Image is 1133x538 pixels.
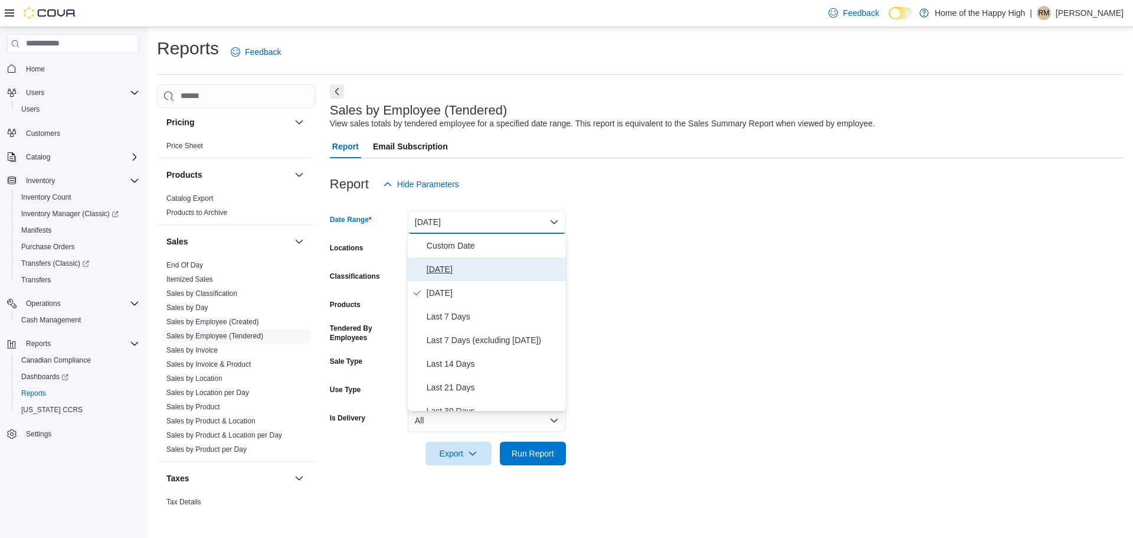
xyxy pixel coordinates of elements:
span: Settings [26,429,51,439]
button: Sales [166,236,290,247]
span: RM [1039,6,1050,20]
span: Sales by Product & Location [166,416,256,426]
a: Tax Details [166,498,201,506]
label: Locations [330,243,364,253]
label: Products [330,300,361,309]
a: Sales by Invoice & Product [166,360,251,369]
a: Cash Management [17,313,86,327]
button: All [408,409,566,432]
p: Home of the Happy High [935,6,1025,20]
div: Pricing [157,139,316,158]
a: Inventory Manager (Classic) [17,207,123,221]
span: Last 7 Days (excluding [DATE]) [427,333,561,347]
span: Purchase Orders [17,240,139,254]
a: Customers [21,126,65,141]
span: Last 21 Days [427,380,561,394]
a: Sales by Product [166,403,220,411]
a: Feedback [226,40,286,64]
span: Inventory [21,174,139,188]
span: Report [332,135,359,158]
button: Customers [2,125,144,142]
span: Operations [21,296,139,311]
span: Feedback [245,46,281,58]
span: Itemized Sales [166,275,213,284]
span: Users [21,86,139,100]
button: Products [166,169,290,181]
a: Feedback [824,1,883,25]
span: Purchase Orders [21,242,75,252]
span: Hide Parameters [397,178,459,190]
button: Canadian Compliance [12,352,144,369]
button: Products [292,168,306,182]
span: Feedback [843,7,879,19]
h3: Products [166,169,202,181]
button: Taxes [166,472,290,484]
nav: Complex example [7,56,139,474]
span: Settings [21,426,139,441]
span: Home [21,61,139,76]
button: Pricing [166,116,290,128]
a: Canadian Compliance [17,353,96,367]
div: Taxes [157,495,316,528]
span: Dashboards [21,372,68,382]
a: Dashboards [17,370,73,384]
a: Manifests [17,223,56,237]
h3: Report [330,177,369,191]
span: Customers [26,129,60,138]
label: Sale Type [330,357,362,366]
button: [US_STATE] CCRS [12,402,144,418]
span: Transfers (Classic) [17,256,139,270]
span: Sales by Invoice [166,345,218,355]
button: Next [330,84,344,99]
div: Select listbox [408,234,566,411]
span: Inventory Count [17,190,139,204]
button: Settings [2,425,144,442]
span: Users [21,105,40,114]
a: Sales by Location per Day [166,389,249,397]
label: Date Range [330,215,372,224]
a: Inventory Count [17,190,76,204]
span: Reports [21,389,46,398]
button: Taxes [292,471,306,485]
span: Transfers (Classic) [21,259,89,268]
span: Reports [26,339,51,348]
button: Operations [2,295,144,312]
button: Purchase Orders [12,239,144,255]
span: Users [17,102,139,116]
button: Export [425,442,492,465]
a: [US_STATE] CCRS [17,403,87,417]
button: Inventory [2,172,144,189]
a: Price Sheet [166,142,203,150]
button: Sales [292,234,306,249]
span: Sales by Employee (Tendered) [166,331,263,341]
span: End Of Day [166,260,203,270]
a: Sales by Classification [166,289,237,298]
span: Washington CCRS [17,403,139,417]
h3: Pricing [166,116,194,128]
button: Users [2,84,144,101]
div: Sales [157,258,316,461]
button: Home [2,60,144,77]
a: Sales by Employee (Created) [166,318,259,326]
span: Transfers [17,273,139,287]
a: Sales by Product & Location per Day [166,431,282,439]
span: Catalog [21,150,139,164]
div: Rebecca MacNeill [1037,6,1051,20]
span: Dashboards [17,370,139,384]
button: Cash Management [12,312,144,328]
button: Reports [2,335,144,352]
span: Reports [17,386,139,400]
span: Sales by Product [166,402,220,412]
a: Sales by Product & Location [166,417,256,425]
a: Transfers (Classic) [12,255,144,272]
a: Sales by Product per Day [166,445,247,454]
button: Users [21,86,49,100]
input: Dark Mode [889,7,913,19]
span: Canadian Compliance [21,356,91,365]
span: Home [26,64,45,74]
span: Last 30 Days [427,404,561,418]
span: Canadian Compliance [17,353,139,367]
span: Inventory [26,176,55,185]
